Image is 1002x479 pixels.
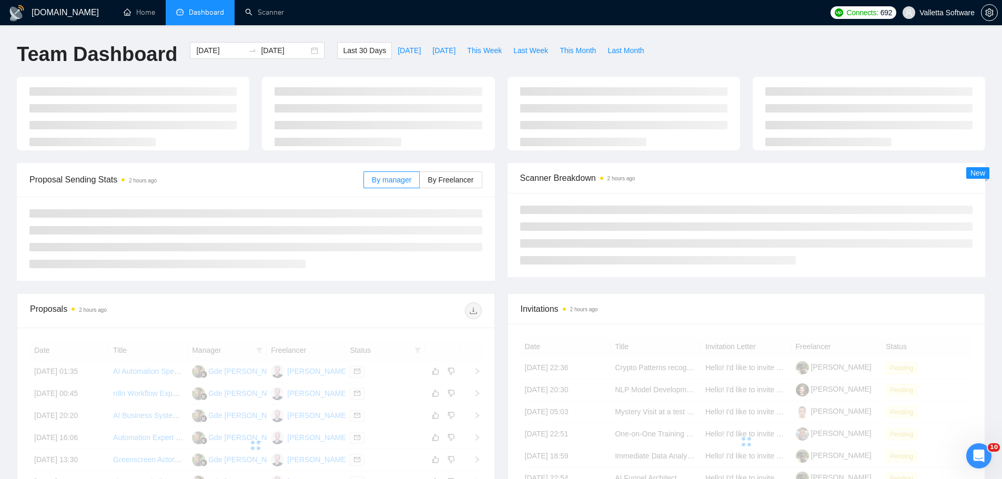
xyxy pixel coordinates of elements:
[846,7,878,18] span: Connects:
[248,46,257,55] span: swap-right
[124,8,155,17] a: homeHome
[988,443,1000,452] span: 10
[981,8,998,17] a: setting
[428,176,473,184] span: By Freelancer
[427,42,461,59] button: [DATE]
[608,45,644,56] span: Last Month
[196,45,244,56] input: Start date
[176,8,184,16] span: dashboard
[17,42,177,67] h1: Team Dashboard
[398,45,421,56] span: [DATE]
[29,173,363,186] span: Proposal Sending Stats
[508,42,554,59] button: Last Week
[372,176,411,184] span: By manager
[467,45,502,56] span: This Week
[261,45,309,56] input: End date
[30,302,256,319] div: Proposals
[189,8,224,17] span: Dashboard
[880,7,892,18] span: 692
[248,46,257,55] span: to
[905,9,913,16] span: user
[560,45,596,56] span: This Month
[8,5,25,22] img: logo
[129,178,157,184] time: 2 hours ago
[513,45,548,56] span: Last Week
[981,4,998,21] button: setting
[521,302,973,315] span: Invitations
[337,42,392,59] button: Last 30 Days
[970,169,985,177] span: New
[461,42,508,59] button: This Week
[432,45,456,56] span: [DATE]
[392,42,427,59] button: [DATE]
[520,171,973,185] span: Scanner Breakdown
[343,45,386,56] span: Last 30 Days
[966,443,991,468] iframe: Intercom live chat
[79,307,107,313] time: 2 hours ago
[554,42,602,59] button: This Month
[981,8,997,17] span: setting
[570,307,598,312] time: 2 hours ago
[608,176,635,181] time: 2 hours ago
[602,42,650,59] button: Last Month
[835,8,843,17] img: upwork-logo.png
[245,8,284,17] a: searchScanner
